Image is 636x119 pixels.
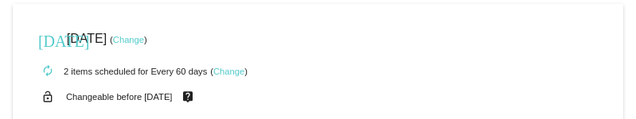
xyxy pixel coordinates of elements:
[66,92,173,102] small: Changeable before [DATE]
[38,30,57,49] mat-icon: [DATE]
[178,86,197,107] mat-icon: live_help
[38,86,57,107] mat-icon: lock_open
[113,35,144,44] a: Change
[210,67,248,76] small: ( )
[32,67,207,76] small: 2 items scheduled for Every 60 days
[110,35,147,44] small: ( )
[38,62,57,81] mat-icon: autorenew
[213,67,244,76] a: Change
